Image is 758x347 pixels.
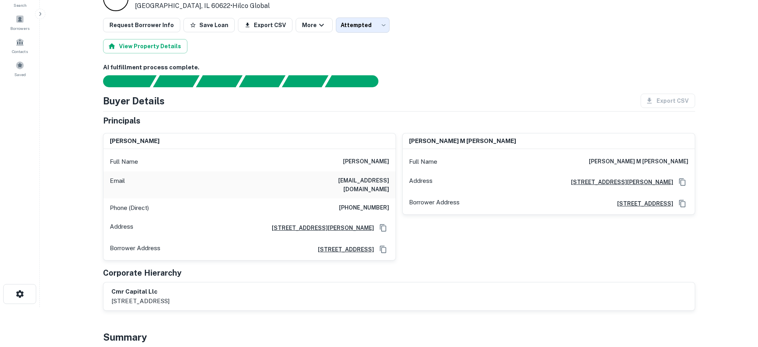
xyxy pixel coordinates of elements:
a: Contacts [2,35,37,56]
p: Phone (Direct) [110,203,149,213]
div: Sending borrower request to AI... [94,75,153,87]
button: Copy Address [676,176,688,188]
p: Address [409,176,433,188]
a: [STREET_ADDRESS] [611,199,673,208]
h6: [PERSON_NAME] [343,157,389,167]
button: Copy Address [676,198,688,210]
div: Principals found, still searching for contact information. This may take time... [282,75,328,87]
div: Principals found, AI now looking for contact information... [239,75,285,87]
a: Borrowers [2,12,37,33]
iframe: Chat Widget [718,283,758,322]
a: [STREET_ADDRESS][PERSON_NAME] [265,223,374,232]
span: Search [14,2,27,8]
button: View Property Details [103,39,187,53]
a: Saved [2,58,37,79]
button: More [296,18,333,32]
a: [STREET_ADDRESS][PERSON_NAME] [565,178,673,186]
h6: [PERSON_NAME] m [PERSON_NAME] [409,137,516,146]
h6: AI fulfillment process complete. [103,63,695,72]
button: Copy Address [377,222,389,234]
button: Export CSV [238,18,292,32]
div: AI fulfillment process complete. [325,75,388,87]
h6: [PHONE_NUMBER] [339,203,389,213]
p: Address [110,222,133,234]
p: Email [110,176,125,194]
div: Documents found, AI parsing details... [196,75,242,87]
p: [STREET_ADDRESS] [111,296,170,306]
a: [STREET_ADDRESS] [312,245,374,254]
span: Borrowers [10,25,29,31]
button: Request Borrower Info [103,18,180,32]
h5: Corporate Hierarchy [103,267,181,279]
h6: [PERSON_NAME] m [PERSON_NAME] [589,157,688,167]
p: Borrower Address [409,198,460,210]
h5: Principals [103,115,140,127]
h4: Buyer Details [103,94,165,108]
p: [GEOGRAPHIC_DATA], IL 60622 • [135,1,375,11]
div: Your request is received and processing... [153,75,199,87]
a: Hilco Global [232,2,270,10]
button: Save Loan [183,18,235,32]
h6: cmr capital llc [111,287,170,296]
h6: [EMAIL_ADDRESS][DOMAIN_NAME] [294,176,389,194]
p: Full Name [110,157,138,167]
p: Borrower Address [110,243,160,255]
span: Saved [14,71,26,78]
p: Full Name [409,157,437,167]
h4: Summary [103,330,695,344]
div: Attempted [336,18,390,33]
button: Copy Address [377,243,389,255]
h6: [PERSON_NAME] [110,137,160,146]
span: Contacts [12,48,28,55]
